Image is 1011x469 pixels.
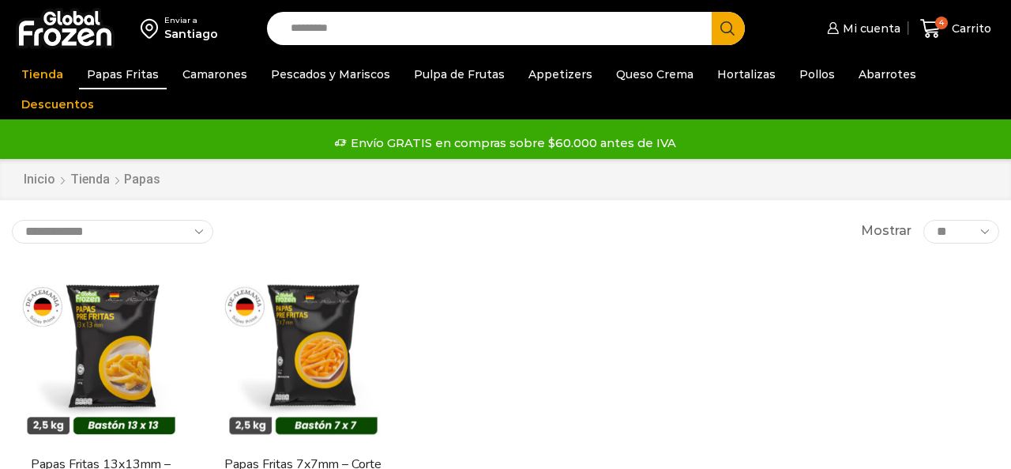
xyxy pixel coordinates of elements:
div: Santiago [164,26,218,42]
a: Tienda [13,59,71,89]
a: Tienda [70,171,111,189]
a: Papas Fritas [79,59,167,89]
a: Camarones [175,59,255,89]
a: Abarrotes [851,59,924,89]
a: Appetizers [521,59,600,89]
button: Search button [712,12,745,45]
a: Hortalizas [709,59,784,89]
select: Pedido de la tienda [12,220,213,244]
nav: Breadcrumb [23,171,160,189]
h1: Papas [124,172,160,187]
a: Inicio [23,171,56,189]
img: address-field-icon.svg [141,15,164,42]
a: Mi cuenta [823,13,900,44]
a: Queso Crema [608,59,701,89]
span: Mostrar [861,222,911,240]
div: Enviar a [164,15,218,26]
a: Pescados y Mariscos [263,59,398,89]
a: Descuentos [13,89,102,119]
span: Mi cuenta [839,21,900,36]
span: 4 [935,17,948,29]
a: 4 Carrito [916,10,995,47]
span: Carrito [948,21,991,36]
a: Pulpa de Frutas [406,59,513,89]
a: Pollos [791,59,843,89]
